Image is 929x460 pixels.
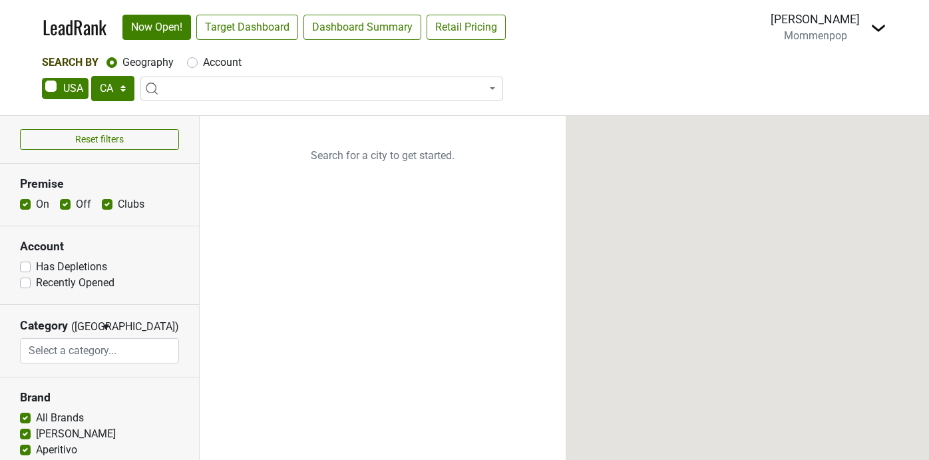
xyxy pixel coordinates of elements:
[43,13,106,41] a: LeadRank
[200,116,566,196] p: Search for a city to get started.
[42,56,98,69] span: Search By
[122,15,191,40] a: Now Open!
[20,319,68,333] h3: Category
[36,410,84,426] label: All Brands
[303,15,421,40] a: Dashboard Summary
[20,129,179,150] button: Reset filters
[71,319,98,338] span: ([GEOGRAPHIC_DATA])
[771,11,860,28] div: [PERSON_NAME]
[196,15,298,40] a: Target Dashboard
[36,426,116,442] label: [PERSON_NAME]
[76,196,91,212] label: Off
[21,338,178,363] input: Select a category...
[36,196,49,212] label: On
[784,29,847,42] span: Mommenpop
[36,442,77,458] label: Aperitivo
[36,275,114,291] label: Recently Opened
[20,177,179,191] h3: Premise
[203,55,242,71] label: Account
[36,259,107,275] label: Has Depletions
[122,55,174,71] label: Geography
[101,321,111,333] span: ▼
[427,15,506,40] a: Retail Pricing
[20,240,179,254] h3: Account
[20,391,179,405] h3: Brand
[118,196,144,212] label: Clubs
[870,20,886,36] img: Dropdown Menu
